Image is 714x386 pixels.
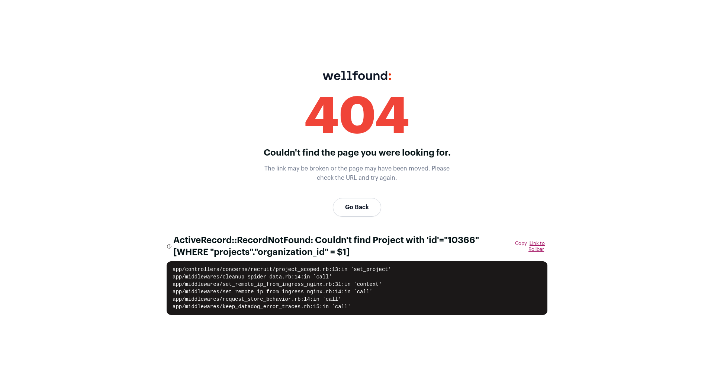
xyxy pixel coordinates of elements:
div: 404 [257,92,457,143]
span: ActiveRecord::RecordNotFound: Couldn't find Project with 'id'="10366" [WHERE "projects"."organiza... [173,235,509,258]
span: | [528,240,547,252]
a: Go Back [333,198,381,217]
button: Copy [515,240,527,246]
p: Couldn't find the page you were looking for. [257,147,457,160]
p: The link may be broken or the page may have been moved. Please check the URL and try again. [257,164,457,183]
a: Link to Rollbar [528,241,545,252]
pre: app/controllers/concerns/recruit/project_scoped.rb:13:in `set_project' app/middlewares/cleanup_sp... [167,261,547,315]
